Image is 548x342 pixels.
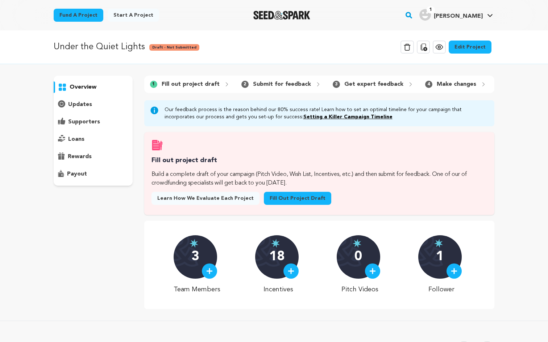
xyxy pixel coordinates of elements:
[434,13,483,19] span: [PERSON_NAME]
[437,80,476,89] p: Make changes
[333,81,340,88] span: 3
[427,6,435,13] span: 1
[68,118,100,126] p: supporters
[151,155,487,166] h3: Fill out project draft
[418,8,494,23] span: Matthew S.'s Profile
[67,170,87,178] p: payout
[54,151,133,162] button: rewards
[255,284,302,295] p: Incentives
[419,9,483,21] div: Matthew S.'s Profile
[354,250,362,264] p: 0
[425,81,432,88] span: 4
[303,114,393,119] a: Setting a Killer Campaign Timeline
[54,134,133,145] button: loans
[157,195,254,202] span: Learn how we evaluate each project
[269,250,285,264] p: 18
[54,116,133,128] button: supporters
[344,80,403,89] p: Get expert feedback
[253,11,310,20] a: Seed&Spark Homepage
[150,81,157,88] span: 1
[54,99,133,110] button: updates
[165,106,489,121] p: Our feedback process is the reason behind our 80% success rate! Learn how to set an optimal timel...
[68,152,92,161] p: rewards
[451,268,457,274] img: plus.svg
[54,168,133,180] button: payout
[151,170,487,187] p: Build a complete draft of your campaign (Pitch Video, Wish List, Incentives, etc.) and then submi...
[174,284,220,295] p: Team Members
[151,192,260,205] a: Learn how we evaluate each project
[54,41,145,54] p: Under the Quiet Lights
[162,80,220,89] p: Fill out project draft
[253,11,310,20] img: Seed&Spark Logo Dark Mode
[108,9,159,22] a: Start a project
[419,9,431,21] img: user.png
[418,8,494,21] a: Matthew S.'s Profile
[418,284,465,295] p: Follower
[68,100,92,109] p: updates
[241,81,249,88] span: 2
[253,80,311,89] p: Submit for feedback
[149,44,199,51] span: Draft - Not Submitted
[288,268,294,274] img: plus.svg
[369,268,376,274] img: plus.svg
[70,83,96,92] p: overview
[264,192,331,205] a: Fill out project draft
[54,81,133,93] button: overview
[68,135,84,144] p: loans
[206,268,213,274] img: plus.svg
[54,9,103,22] a: Fund a project
[191,250,199,264] p: 3
[449,41,491,54] a: Edit Project
[436,250,444,264] p: 1
[337,284,383,295] p: Pitch Videos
